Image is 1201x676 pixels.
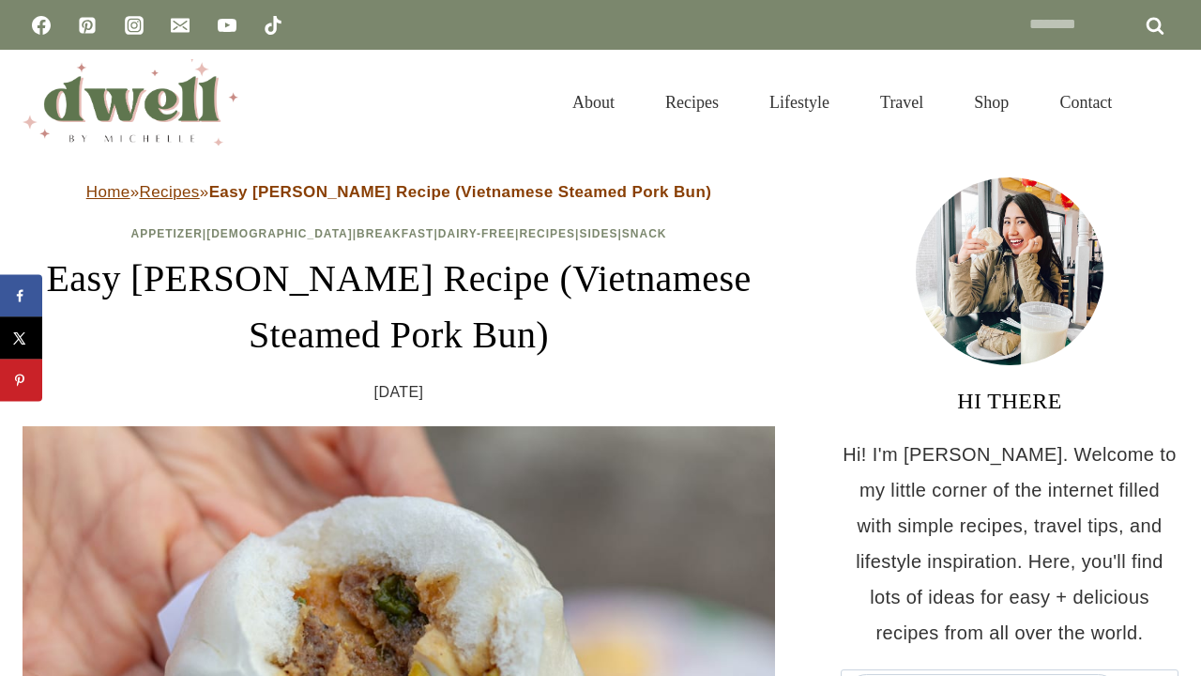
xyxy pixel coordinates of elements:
a: Sides [579,227,617,240]
button: View Search Form [1147,86,1178,118]
a: TikTok [254,7,292,44]
h1: Easy [PERSON_NAME] Recipe (Vietnamese Steamed Pork Bun) [23,251,775,363]
a: Recipes [140,183,200,201]
a: YouTube [208,7,246,44]
nav: Primary Navigation [547,69,1137,135]
a: Recipes [640,69,744,135]
a: Appetizer [130,227,202,240]
time: [DATE] [374,378,424,407]
h3: HI THERE [841,384,1178,418]
img: DWELL by michelle [23,59,238,146]
span: | | | | | | [130,227,666,240]
a: Shop [949,69,1034,135]
a: Home [86,183,130,201]
a: Contact [1034,69,1137,135]
a: Snack [622,227,667,240]
a: Dairy-Free [438,227,515,240]
a: [DEMOGRAPHIC_DATA] [206,227,353,240]
a: Pinterest [68,7,106,44]
a: Travel [855,69,949,135]
a: Recipes [519,227,575,240]
a: Instagram [115,7,153,44]
span: » » [86,183,712,201]
a: Facebook [23,7,60,44]
a: About [547,69,640,135]
a: Breakfast [357,227,433,240]
a: Lifestyle [744,69,855,135]
p: Hi! I'm [PERSON_NAME]. Welcome to my little corner of the internet filled with simple recipes, tr... [841,437,1178,651]
a: Email [161,7,199,44]
strong: Easy [PERSON_NAME] Recipe (Vietnamese Steamed Pork Bun) [209,183,712,201]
